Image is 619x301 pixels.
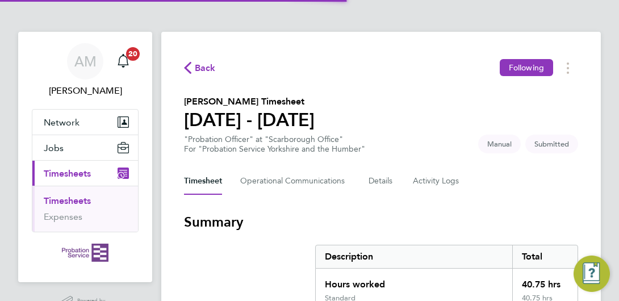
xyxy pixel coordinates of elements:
[32,161,138,186] button: Timesheets
[316,245,512,268] div: Description
[184,135,365,154] div: "Probation Officer" at "Scarborough Office"
[32,84,139,98] span: Alison Minchin
[32,110,138,135] button: Network
[195,61,216,75] span: Back
[184,61,216,75] button: Back
[74,54,97,69] span: AM
[44,195,91,206] a: Timesheets
[240,168,350,195] button: Operational Communications
[44,168,91,179] span: Timesheets
[184,168,222,195] button: Timesheet
[32,135,138,160] button: Jobs
[316,269,512,294] div: Hours worked
[500,59,553,76] button: Following
[32,186,138,232] div: Timesheets
[184,144,365,154] div: For "Probation Service Yorkshire and the Humber"
[574,256,610,292] button: Engage Resource Center
[44,143,64,153] span: Jobs
[44,211,82,222] a: Expenses
[32,244,139,262] a: Go to home page
[512,245,578,268] div: Total
[369,168,395,195] button: Details
[32,43,139,98] a: AM[PERSON_NAME]
[62,244,108,262] img: probationservice-logo-retina.png
[509,62,544,73] span: Following
[112,43,135,80] a: 20
[413,168,461,195] button: Activity Logs
[18,32,152,282] nav: Main navigation
[44,117,80,128] span: Network
[478,135,521,153] span: This timesheet was manually created.
[512,269,578,294] div: 40.75 hrs
[126,47,140,61] span: 20
[184,108,315,131] h1: [DATE] - [DATE]
[184,95,315,108] h2: [PERSON_NAME] Timesheet
[558,59,578,77] button: Timesheets Menu
[525,135,578,153] span: This timesheet is Submitted.
[184,213,578,231] h3: Summary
